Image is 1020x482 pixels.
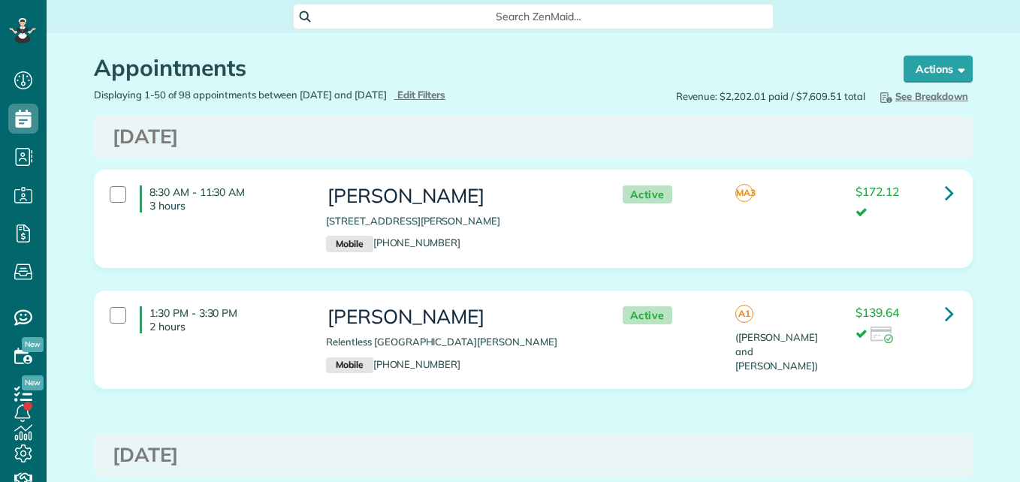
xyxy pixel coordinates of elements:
span: $139.64 [856,305,899,320]
p: 3 hours [149,199,303,212]
p: Relentless [GEOGRAPHIC_DATA][PERSON_NAME] [326,335,592,349]
span: Revenue: $2,202.01 paid / $7,609.51 total [676,89,865,104]
small: Mobile [326,357,373,374]
span: See Breakdown [877,90,968,102]
span: MA3 [735,184,753,202]
h4: 8:30 AM - 11:30 AM [140,185,303,212]
a: Mobile[PHONE_NUMBER] [326,358,460,370]
h3: [DATE] [113,126,954,148]
p: [STREET_ADDRESS][PERSON_NAME] [326,214,592,228]
div: Displaying 1-50 of 98 appointments between [DATE] and [DATE] [83,88,533,102]
button: See Breakdown [873,88,973,104]
span: New [22,375,44,390]
p: 2 hours [149,320,303,333]
h3: [DATE] [113,444,954,466]
span: A1 [735,305,753,323]
h3: [PERSON_NAME] [326,306,592,328]
span: ([PERSON_NAME] and [PERSON_NAME]) [735,331,818,372]
span: New [22,337,44,352]
span: Active [623,306,672,325]
a: Edit Filters [394,89,446,101]
button: Actions [904,56,973,83]
img: icon_credit_card_success-27c2c4fc500a7f1a58a13ef14842cb958d03041fefb464fd2e53c949a5770e83.png [871,327,893,343]
span: Active [623,185,672,204]
h4: 1:30 PM - 3:30 PM [140,306,303,333]
small: Mobile [326,236,373,252]
span: $172.12 [856,184,899,199]
h1: Appointments [94,56,875,80]
h3: [PERSON_NAME] [326,185,592,207]
span: Edit Filters [397,89,446,101]
a: Mobile[PHONE_NUMBER] [326,236,460,249]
